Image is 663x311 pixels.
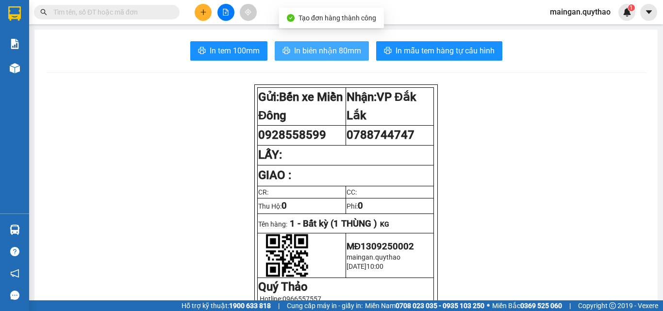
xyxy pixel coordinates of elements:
img: qr-code [265,234,309,277]
button: printerIn mẫu tem hàng tự cấu hình [376,41,502,61]
span: Tạo đơn hàng thành công [298,14,376,22]
strong: LẤY: [258,148,282,162]
strong: 0708 023 035 - 0935 103 250 [396,302,484,310]
span: In tem 100mm [210,45,260,57]
span: 10:00 [366,262,383,270]
span: maingan.quythao [347,253,400,261]
button: file-add [217,4,234,21]
button: aim [240,4,257,21]
li: VP Bến xe Miền Đông [5,41,67,63]
strong: Nhận: [347,90,416,122]
img: logo-vxr [8,6,21,21]
span: | [569,300,571,311]
strong: 1900 633 818 [229,302,271,310]
span: ⚪️ [487,304,490,308]
sup: 1 [628,4,635,11]
li: Quý Thảo [5,5,141,23]
button: plus [195,4,212,21]
td: CR: [258,186,346,198]
td: Thu Hộ: [258,198,346,213]
img: solution-icon [10,39,20,49]
span: environment [5,65,12,71]
input: Tìm tên, số ĐT hoặc mã đơn [53,7,168,17]
span: environment [67,54,74,61]
button: caret-down [640,4,657,21]
span: file-add [222,9,229,16]
span: Miền Bắc [492,300,562,311]
strong: GIAO : [258,168,291,182]
button: printerIn tem 100mm [190,41,267,61]
img: icon-new-feature [623,8,631,16]
span: | [278,300,280,311]
span: In biên nhận 80mm [294,45,361,57]
span: KG [380,220,389,228]
span: maingan.quythao [542,6,618,18]
span: MĐ1309250002 [347,241,414,252]
span: Miền Nam [365,300,484,311]
span: 0 [358,200,363,211]
span: Bến xe Miền Đông [258,90,343,122]
span: printer [198,47,206,56]
span: printer [384,47,392,56]
span: aim [245,9,251,16]
span: 0928558599 [258,128,326,142]
span: VP Đắk Lắk [347,90,416,122]
span: Hỗ trợ kỹ thuật: [182,300,271,311]
span: 1 - Bất kỳ (1 THÙNG ) [290,218,377,229]
span: question-circle [10,247,19,256]
span: Hotline: [260,295,321,303]
span: printer [282,47,290,56]
span: search [40,9,47,16]
span: check-circle [287,14,295,22]
img: warehouse-icon [10,63,20,73]
img: warehouse-icon [10,225,20,235]
span: notification [10,269,19,278]
span: caret-down [645,8,653,16]
span: In mẫu tem hàng tự cấu hình [396,45,495,57]
p: Tên hàng: [258,218,433,229]
strong: 0369 525 060 [520,302,562,310]
span: 0966557557 [282,295,321,303]
td: CC: [346,186,434,198]
span: 0 [282,200,287,211]
strong: Quý Thảo [258,280,308,294]
span: copyright [609,302,616,309]
span: [DATE] [347,262,366,270]
b: Quán nước dãy 8 - D07, BX Miền Đông 292 Đinh Bộ Lĩnh [5,64,65,104]
span: 0788744747 [347,128,414,142]
td: Phí: [346,198,434,213]
strong: Gửi: [258,90,343,122]
li: VP VP Đắk Lắk [67,41,129,52]
span: Cung cấp máy in - giấy in: [287,300,363,311]
span: 1 [630,4,633,11]
span: message [10,291,19,300]
span: plus [200,9,207,16]
button: printerIn biên nhận 80mm [275,41,369,61]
